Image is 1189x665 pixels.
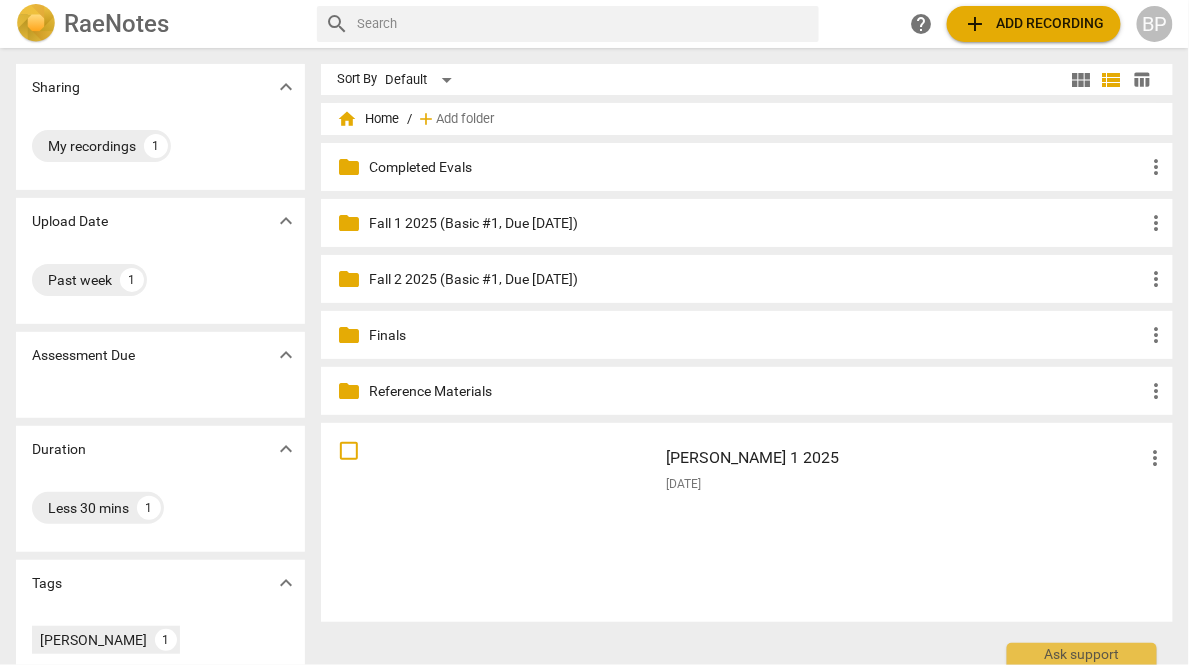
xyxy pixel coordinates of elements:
[337,323,361,347] span: folder
[32,211,108,232] p: Upload Date
[337,109,399,129] span: Home
[385,64,459,96] div: Default
[1067,65,1097,95] button: Tile view
[909,12,933,36] span: help
[274,343,298,367] span: expand_more
[1145,155,1169,179] span: more_vert
[1144,446,1168,470] span: more_vert
[903,6,939,42] a: Help
[357,8,811,40] input: Search
[1133,70,1152,89] span: table_chart
[271,340,301,370] button: Show more
[155,629,177,651] div: 1
[947,6,1121,42] button: Upload
[337,379,361,403] span: folder
[120,268,144,292] div: 1
[337,72,377,87] div: Sort By
[1145,379,1169,403] span: more_vert
[337,109,357,129] span: home
[337,267,361,291] span: folder
[436,112,494,127] span: Add folder
[963,12,1105,36] span: Add recording
[369,157,1145,178] p: Completed Evals
[16,4,301,44] a: LogoRaeNotes
[337,155,361,179] span: folder
[271,206,301,236] button: Show more
[48,498,129,518] div: Less 30 mins
[271,72,301,102] button: Show more
[666,476,701,493] span: [DATE]
[32,77,80,98] p: Sharing
[48,270,112,290] div: Past week
[325,12,349,36] span: search
[48,136,136,156] div: My recordings
[1097,65,1127,95] button: List view
[144,134,168,158] div: 1
[40,630,147,650] div: [PERSON_NAME]
[369,269,1145,290] p: Fall 2 2025 (Basic #1, Due 9-15-25)
[1070,68,1094,92] span: view_module
[1100,68,1124,92] span: view_list
[1145,323,1169,347] span: more_vert
[369,381,1145,402] p: Reference Materials
[271,434,301,464] button: Show more
[328,430,1166,615] a: [PERSON_NAME] 1 2025[DATE]
[963,12,987,36] span: add
[32,573,62,594] p: Tags
[1007,643,1157,665] div: Ask support
[274,209,298,233] span: expand_more
[1127,65,1157,95] button: Table view
[369,325,1145,346] p: Finals
[666,446,1144,470] h3: Christine Pratt_Final_Winter 1 2025
[274,437,298,461] span: expand_more
[369,213,1145,234] p: Fall 1 2025 (Basic #1, Due 9-15-25)
[271,568,301,598] button: Show more
[274,571,298,595] span: expand_more
[1145,267,1169,291] span: more_vert
[274,75,298,99] span: expand_more
[416,109,436,129] span: add
[1137,6,1173,42] button: BP
[337,211,361,235] span: folder
[32,345,135,366] p: Assessment Due
[64,10,169,38] h2: RaeNotes
[1145,211,1169,235] span: more_vert
[407,112,412,127] span: /
[16,4,56,44] img: Logo
[137,496,161,520] div: 1
[32,439,86,460] p: Duration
